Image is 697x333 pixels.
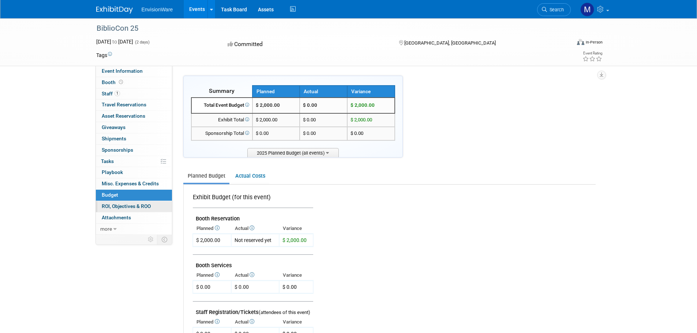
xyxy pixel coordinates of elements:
[279,317,313,327] th: Variance
[96,145,172,156] a: Sponsorships
[96,156,172,167] a: Tasks
[347,86,395,98] th: Variance
[102,91,120,97] span: Staff
[102,181,159,186] span: Misc. Expenses & Credits
[196,236,220,244] div: $ 2,000.00
[102,203,151,209] span: ROI, Objectives & ROO
[256,117,277,122] span: $ 2,000.00
[96,190,172,201] a: Budget
[582,52,602,55] div: Event Rating
[231,223,279,234] th: Actual
[96,224,172,235] a: more
[351,117,372,122] span: $ 2,000.00
[102,147,133,153] span: Sponsorships
[193,208,313,224] td: Booth Reservation
[193,223,232,234] th: Planned
[300,98,347,113] td: $ 0.00
[193,193,310,205] div: Exhibit Budget (for this event)
[225,38,387,51] div: Committed
[279,270,313,280] th: Variance
[96,111,172,122] a: Asset Reservations
[96,212,172,223] a: Attachments
[256,102,280,108] span: $ 2,000.00
[183,169,229,183] a: Planned Budget
[279,223,313,234] th: Variance
[193,255,313,270] td: Booth Services
[96,52,112,59] td: Tags
[196,283,210,291] div: $ 0.00
[115,91,120,96] span: 1
[300,127,347,140] td: $ 0.00
[145,235,157,244] td: Personalize Event Tab Strip
[96,6,133,14] img: ExhibitDay
[96,201,172,212] a: ROI, Objectives & ROO
[231,317,279,327] th: Actual
[300,86,347,98] th: Actual
[102,169,123,175] span: Playbook
[96,88,172,99] a: Staff1
[96,178,172,189] a: Misc. Expenses & Credits
[231,270,279,280] th: Actual
[404,40,496,46] span: [GEOGRAPHIC_DATA], [GEOGRAPHIC_DATA]
[231,169,269,183] a: Actual Costs
[231,281,279,294] td: $ 0.00
[101,158,114,164] span: Tasks
[102,215,131,220] span: Attachments
[142,7,173,12] span: EnvisionWare
[102,79,124,85] span: Booth
[252,86,300,98] th: Planned
[96,167,172,178] a: Playbook
[547,7,564,12] span: Search
[256,130,269,136] span: $ 0.00
[94,22,560,35] div: BiblioCon 25
[282,237,307,243] span: $ 2,000.00
[193,270,232,280] th: Planned
[117,79,124,85] span: Booth not reserved yet
[102,192,118,198] span: Budget
[102,102,146,107] span: Travel Reservations
[134,40,150,45] span: (2 days)
[351,102,375,108] span: $ 2,000.00
[96,99,172,110] a: Travel Reservations
[231,234,279,247] td: Not reserved yet
[96,133,172,144] a: Shipments
[102,124,125,130] span: Giveaways
[537,3,571,16] a: Search
[351,130,363,136] span: $ 0.00
[209,87,235,94] span: Summary
[195,130,249,137] div: Sponsorship Total
[193,302,313,317] td: Staff Registration/Tickets
[282,284,297,290] span: $ 0.00
[102,113,145,119] span: Asset Reservations
[577,39,584,45] img: Format-Inperson.png
[96,77,172,88] a: Booth
[157,235,172,244] td: Toggle Event Tabs
[100,226,112,232] span: more
[193,317,232,327] th: Planned
[247,148,339,157] span: 2025 Planned Budget (all events)
[585,39,603,45] div: In-Person
[195,102,249,109] div: Total Event Budget
[96,39,133,45] span: [DATE] [DATE]
[300,113,347,127] td: $ 0.00
[580,3,594,16] img: Michael Marciniak
[102,136,126,141] span: Shipments
[111,39,118,45] span: to
[96,66,172,77] a: Event Information
[195,117,249,124] div: Exhibit Total
[96,122,172,133] a: Giveaways
[259,310,310,315] span: (attendees of this event)
[528,38,603,49] div: Event Format
[102,68,143,74] span: Event Information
